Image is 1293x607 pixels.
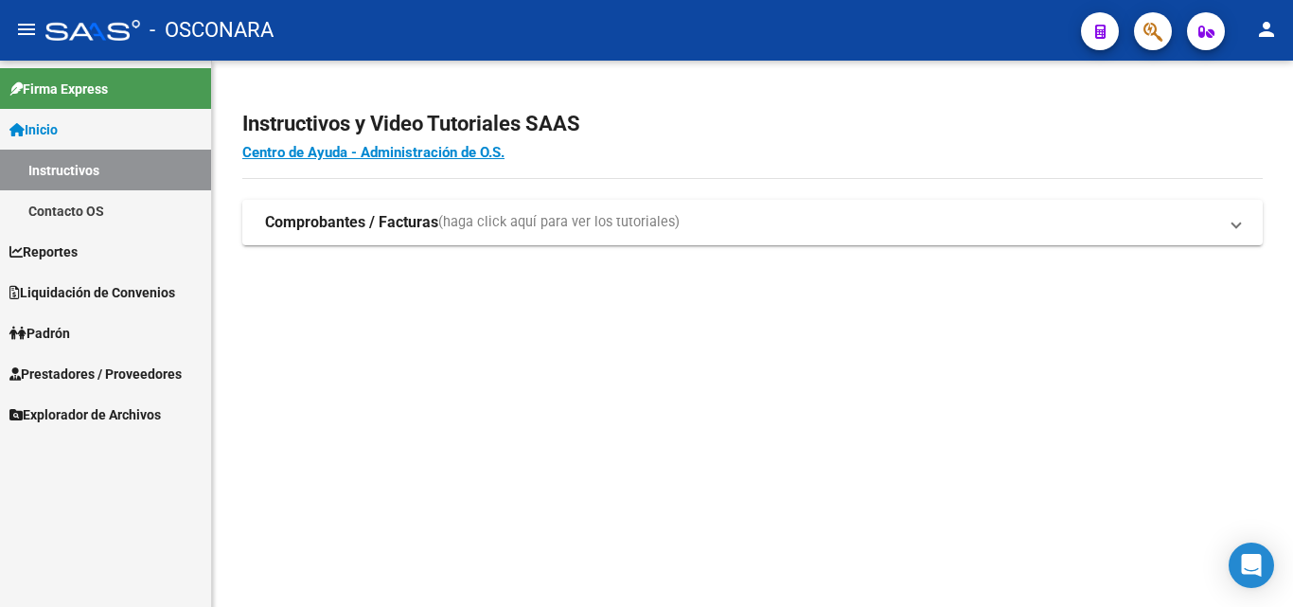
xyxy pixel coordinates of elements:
[150,9,274,51] span: - OSCONARA
[9,282,175,303] span: Liquidación de Convenios
[9,364,182,384] span: Prestadores / Proveedores
[242,200,1263,245] mat-expansion-panel-header: Comprobantes / Facturas(haga click aquí para ver los tutoriales)
[9,79,108,99] span: Firma Express
[265,212,438,233] strong: Comprobantes / Facturas
[9,404,161,425] span: Explorador de Archivos
[438,212,680,233] span: (haga click aquí para ver los tutoriales)
[242,106,1263,142] h2: Instructivos y Video Tutoriales SAAS
[9,119,58,140] span: Inicio
[15,18,38,41] mat-icon: menu
[9,323,70,344] span: Padrón
[9,241,78,262] span: Reportes
[242,144,505,161] a: Centro de Ayuda - Administración de O.S.
[1255,18,1278,41] mat-icon: person
[1229,543,1274,588] div: Open Intercom Messenger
